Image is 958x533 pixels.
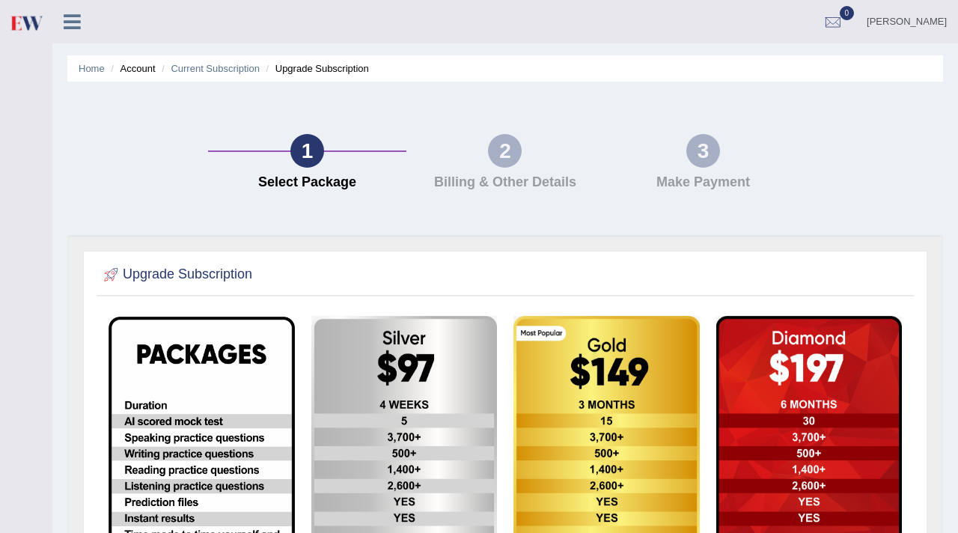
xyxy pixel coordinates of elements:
h2: Upgrade Subscription [100,264,252,286]
div: 1 [290,134,324,168]
h4: Make Payment [611,175,794,190]
div: 3 [686,134,720,168]
span: 0 [840,6,855,20]
h4: Billing & Other Details [414,175,597,190]
div: 2 [488,134,522,168]
li: Upgrade Subscription [263,61,369,76]
h4: Select Package [216,175,398,190]
li: Account [107,61,155,76]
a: Home [79,63,105,74]
a: Current Subscription [171,63,260,74]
